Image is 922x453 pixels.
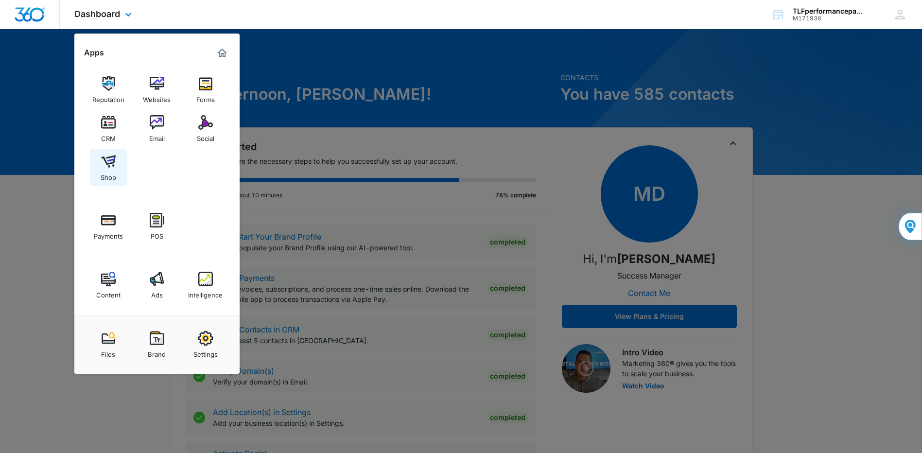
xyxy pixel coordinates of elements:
[188,286,223,299] div: Intelligence
[84,48,104,57] h2: Apps
[101,346,115,358] div: Files
[187,326,224,363] a: Settings
[90,71,127,108] a: Reputation
[193,346,218,358] div: Settings
[187,71,224,108] a: Forms
[197,130,214,142] div: Social
[96,286,121,299] div: Content
[143,91,171,104] div: Websites
[90,326,127,363] a: Files
[101,169,116,181] div: Shop
[793,7,864,15] div: account name
[90,149,127,186] a: Shop
[139,326,175,363] a: Brand
[214,45,230,61] a: Marketing 360® Dashboard
[90,267,127,304] a: Content
[148,346,166,358] div: Brand
[149,130,165,142] div: Email
[90,208,127,245] a: Payments
[151,286,163,299] div: Ads
[94,227,123,240] div: Payments
[139,110,175,147] a: Email
[151,227,163,240] div: POS
[139,71,175,108] a: Websites
[101,130,116,142] div: CRM
[92,91,124,104] div: Reputation
[139,208,175,245] a: POS
[187,110,224,147] a: Social
[74,9,120,19] span: Dashboard
[793,15,864,22] div: account id
[90,110,127,147] a: CRM
[196,91,215,104] div: Forms
[139,267,175,304] a: Ads
[187,267,224,304] a: Intelligence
